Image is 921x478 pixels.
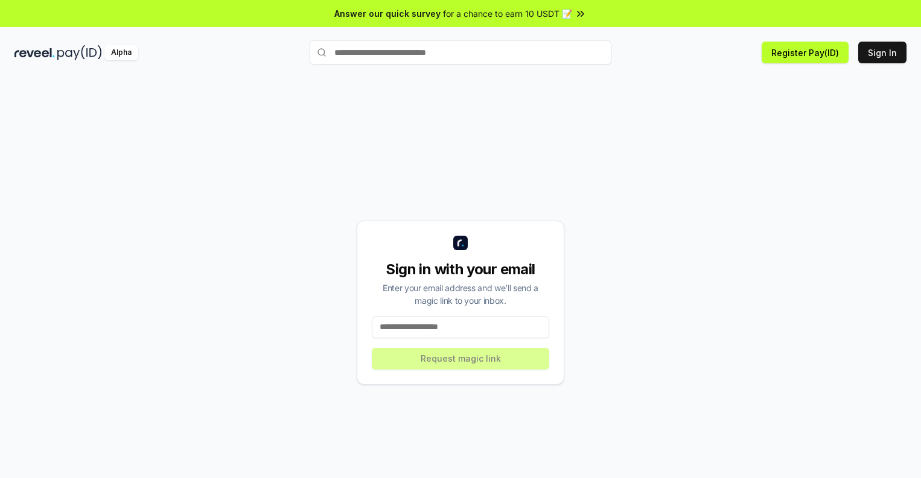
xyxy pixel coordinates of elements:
span: for a chance to earn 10 USDT 📝 [443,7,572,20]
div: Enter your email address and we’ll send a magic link to your inbox. [372,281,549,307]
button: Sign In [858,42,907,63]
div: Sign in with your email [372,260,549,279]
img: pay_id [57,45,102,60]
span: Answer our quick survey [334,7,441,20]
div: Alpha [104,45,138,60]
button: Register Pay(ID) [762,42,849,63]
img: reveel_dark [14,45,55,60]
img: logo_small [453,236,468,250]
